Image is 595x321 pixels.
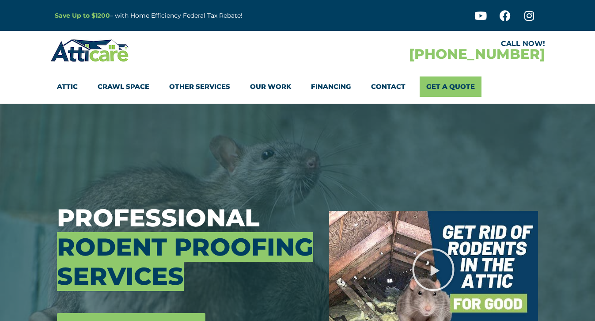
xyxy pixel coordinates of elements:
[420,76,481,97] a: Get A Quote
[57,76,538,97] nav: Menu
[57,76,78,97] a: Attic
[311,76,351,97] a: Financing
[371,76,406,97] a: Contact
[411,248,455,292] div: Play Video
[250,76,291,97] a: Our Work
[55,11,110,19] a: Save Up to $1200
[298,40,545,47] div: CALL NOW!
[55,11,341,21] p: – with Home Efficiency Federal Tax Rebate!
[98,76,149,97] a: Crawl Space
[57,203,316,291] h3: Professional
[57,232,313,291] span: Rodent Proofing Services
[169,76,230,97] a: Other Services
